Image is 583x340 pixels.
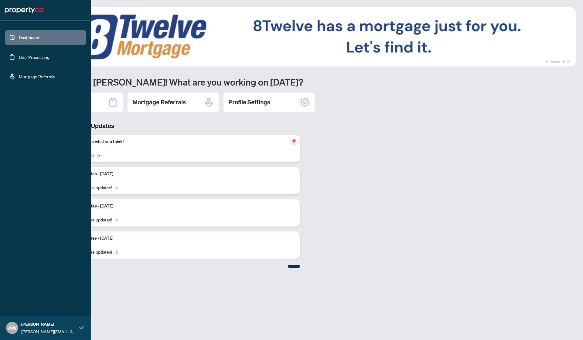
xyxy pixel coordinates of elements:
button: 3 [562,60,565,63]
img: Slide 1 [32,7,576,66]
span: → [97,152,100,159]
button: 2 [550,60,560,63]
p: We want to hear what you think! [64,139,295,145]
span: [PERSON_NAME][EMAIL_ADDRESS][DOMAIN_NAME] [21,328,76,335]
img: logo [5,5,43,15]
p: Platform Updates - [DATE] [64,235,295,242]
a: Deal Processing [19,54,49,60]
span: → [114,216,118,223]
h1: Welcome back [PERSON_NAME]! What are you working on [DATE]? [32,76,576,88]
p: Platform Updates - [DATE] [64,203,295,210]
span: → [114,184,118,191]
p: Platform Updates - [DATE] [64,171,295,177]
a: Mortgage Referrals [19,74,55,79]
span: AW [8,324,17,332]
a: Dashboard [19,35,39,40]
button: 1 [545,60,548,63]
h3: Brokerage & Industry Updates [32,122,300,130]
h2: Mortgage Referrals [132,98,186,106]
span: pushpin [290,137,298,145]
span: → [114,248,118,255]
h2: Profile Settings [228,98,270,106]
button: 4 [567,60,570,63]
span: [PERSON_NAME] [21,321,76,328]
